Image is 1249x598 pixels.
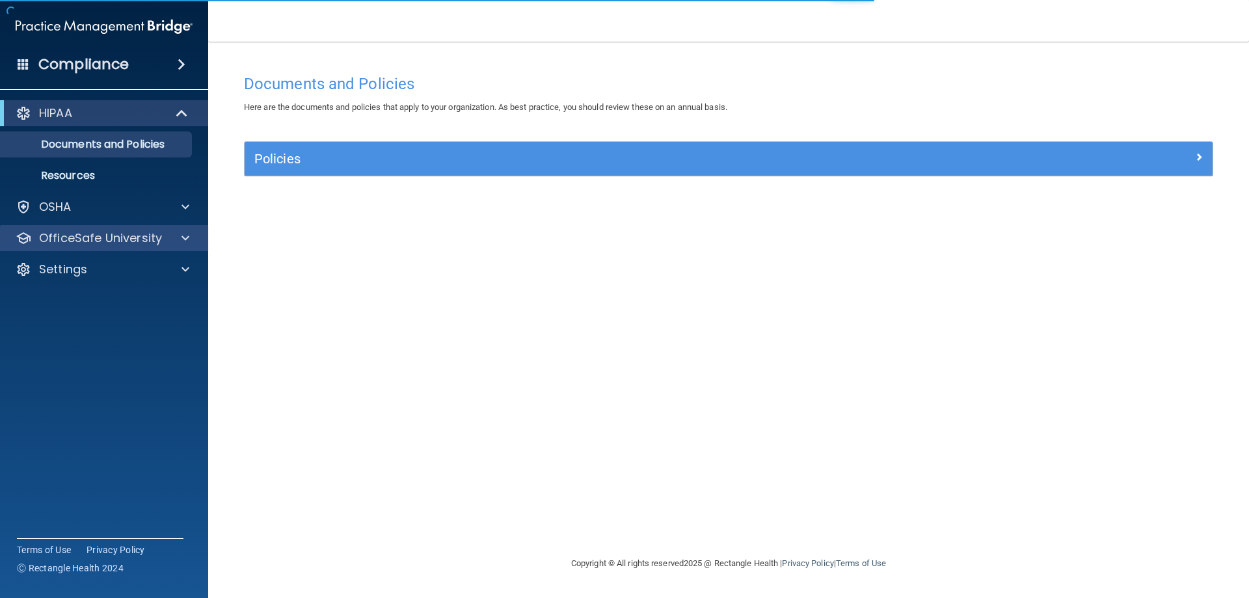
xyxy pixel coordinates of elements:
p: Settings [39,262,87,277]
p: Documents and Policies [8,138,186,151]
p: OfficeSafe University [39,230,162,246]
a: OSHA [16,199,189,215]
h5: Policies [254,152,961,166]
a: Terms of Use [17,543,71,556]
iframe: Drift Widget Chat Controller [1024,506,1233,558]
h4: Compliance [38,55,129,74]
a: Privacy Policy [87,543,145,556]
p: HIPAA [39,105,72,121]
a: Privacy Policy [782,558,833,568]
img: PMB logo [16,14,193,40]
span: Ⓒ Rectangle Health 2024 [17,562,124,575]
span: Here are the documents and policies that apply to your organization. As best practice, you should... [244,102,727,112]
div: Copyright © All rights reserved 2025 @ Rectangle Health | | [491,543,966,584]
a: Terms of Use [836,558,886,568]
p: Resources [8,169,186,182]
a: HIPAA [16,105,189,121]
a: OfficeSafe University [16,230,189,246]
h4: Documents and Policies [244,75,1213,92]
a: Policies [254,148,1203,169]
p: OSHA [39,199,72,215]
a: Settings [16,262,189,277]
